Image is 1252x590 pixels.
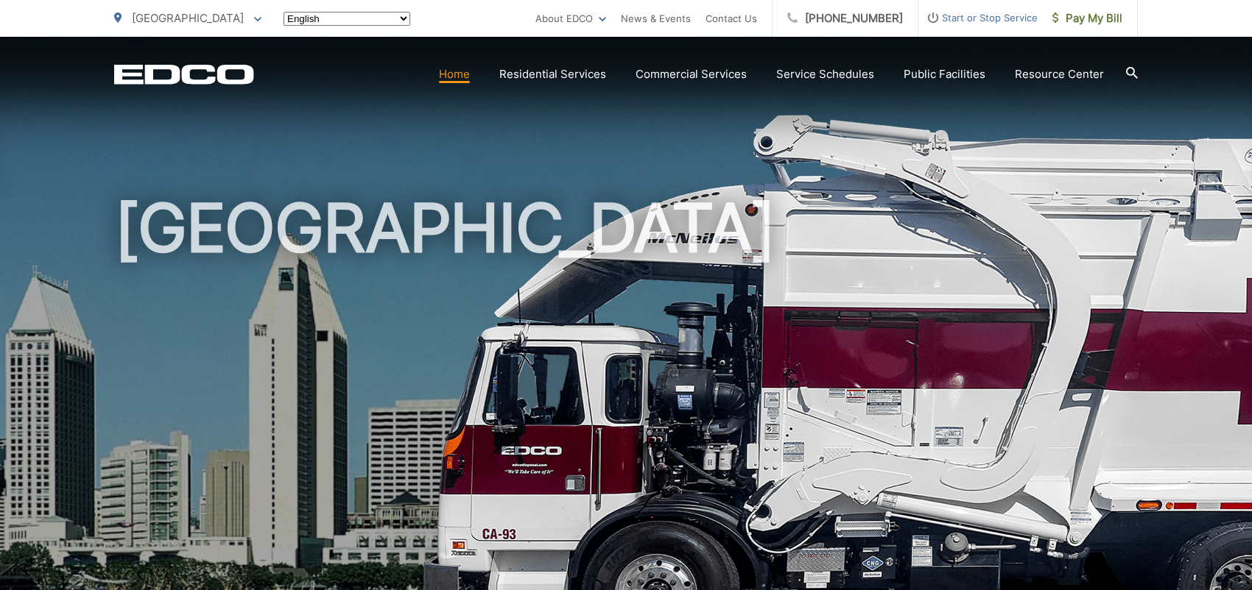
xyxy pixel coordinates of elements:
a: Resource Center [1015,65,1104,83]
a: Service Schedules [776,65,874,83]
a: About EDCO [535,10,606,27]
a: Home [439,65,470,83]
a: News & Events [621,10,691,27]
a: Public Facilities [904,65,985,83]
select: Select a language [284,12,410,26]
span: [GEOGRAPHIC_DATA] [132,11,244,25]
a: Contact Us [706,10,757,27]
span: Pay My Bill [1052,10,1122,27]
a: Residential Services [499,65,606,83]
a: EDCD logo. Return to the homepage. [114,64,254,85]
a: Commercial Services [636,65,747,83]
